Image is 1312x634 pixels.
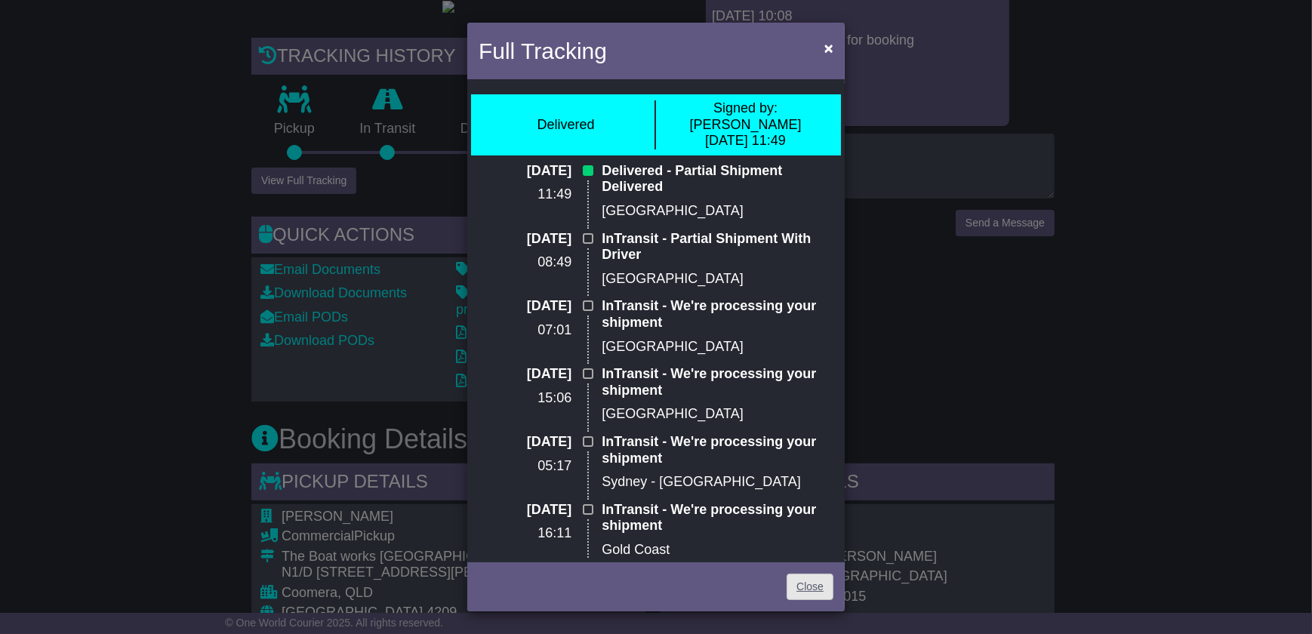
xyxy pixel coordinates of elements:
p: InTransit - We're processing your shipment [602,366,833,399]
a: Close [787,574,833,600]
p: Sydney - [GEOGRAPHIC_DATA] [602,474,833,491]
p: [GEOGRAPHIC_DATA] [602,406,833,423]
h4: Full Tracking [479,34,607,68]
span: Signed by: [713,100,778,115]
p: [GEOGRAPHIC_DATA] [602,203,833,220]
div: Delivered [537,117,594,134]
p: Gold Coast [602,542,833,559]
p: Delivered - Partial Shipment Delivered [602,163,833,195]
p: [DATE] [479,231,571,248]
p: InTransit - We're processing your shipment [602,502,833,534]
p: 08:49 [479,254,571,271]
p: [GEOGRAPHIC_DATA] [602,271,833,288]
p: [GEOGRAPHIC_DATA] [602,339,833,355]
p: InTransit - We're processing your shipment [602,434,833,466]
p: [DATE] [479,298,571,315]
p: InTransit - We're processing your shipment [602,298,833,331]
p: 11:49 [479,186,571,203]
p: [DATE] [479,434,571,451]
p: 16:11 [479,525,571,542]
p: 05:17 [479,458,571,475]
p: 07:01 [479,322,571,339]
p: 15:06 [479,390,571,407]
p: [DATE] [479,366,571,383]
p: [DATE] [479,502,571,519]
p: [DATE] [479,163,571,180]
p: InTransit - Partial Shipment With Driver [602,231,833,263]
span: × [824,39,833,57]
div: [PERSON_NAME] [DATE] 11:49 [664,100,827,149]
button: Close [817,32,841,63]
